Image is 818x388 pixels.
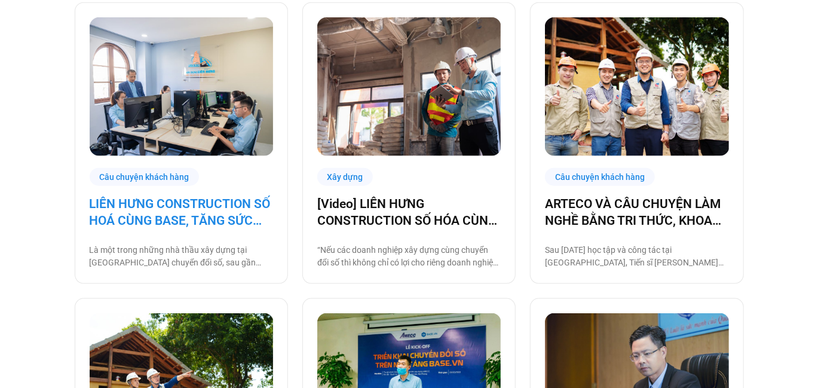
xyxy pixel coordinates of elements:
a: ARTECO VÀ CÂU CHUYỆN LÀM NGHỀ BẰNG TRI THỨC, KHOA HỌC VÀ CÔNG NGHỆ [545,195,728,229]
div: Xây dựng [317,168,373,187]
a: chuyển đổi số liên hưng base [90,17,273,155]
div: Câu chuyện khách hàng [90,168,200,187]
p: Là một trong những nhà thầu xây dựng tại [GEOGRAPHIC_DATA] chuyển đổi số, sau gần [DATE] vận hành... [90,244,273,269]
a: [Video] LIÊN HƯNG CONSTRUCTION SỐ HÓA CÙNG BASE, TĂNG SỨC MẠNH NỘI TẠI KHAI PHÁ THỊ TRƯỜNG [GEOGR... [317,195,501,229]
div: Câu chuyện khách hàng [545,168,655,187]
p: Sau [DATE] học tập và công tác tại [GEOGRAPHIC_DATA], Tiến sĩ [PERSON_NAME] trở về [GEOGRAPHIC_DA... [545,244,728,269]
p: “Nếu các doanh nghiệp xây dựng cùng chuyển đổi số thì không chỉ có lợi cho riêng doanh nghiệp mà ... [317,244,501,269]
img: chuyển đổi số liên hưng base [90,17,274,155]
a: LIÊN HƯNG CONSTRUCTION SỐ HOÁ CÙNG BASE, TĂNG SỨC MẠNH NỘI TẠI KHAI PHÁ THỊ TRƯỜNG [GEOGRAPHIC_DATA] [90,195,273,229]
